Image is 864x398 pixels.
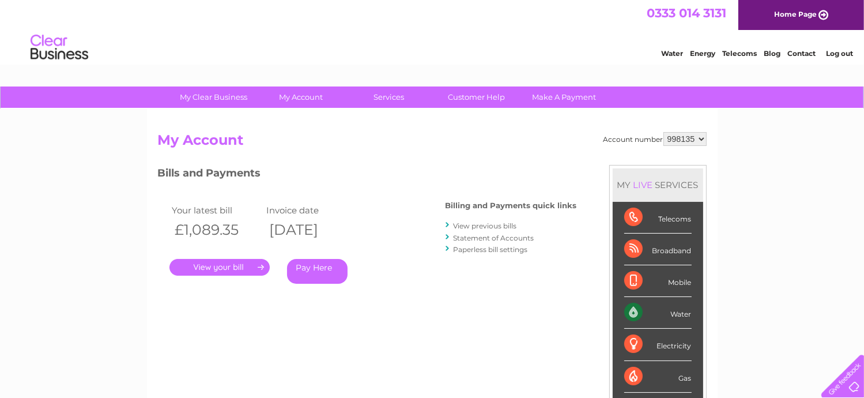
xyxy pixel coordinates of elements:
a: Statement of Accounts [454,234,534,242]
th: [DATE] [263,218,358,242]
a: Make A Payment [516,87,612,108]
a: Blog [764,49,780,58]
div: Broadband [624,234,692,265]
div: Telecoms [624,202,692,234]
th: £1,089.35 [169,218,264,242]
div: Account number [603,132,707,146]
a: Customer Help [429,87,524,108]
a: Paperless bill settings [454,245,528,254]
td: Your latest bill [169,202,264,218]
a: Services [341,87,436,108]
h4: Billing and Payments quick links [446,201,577,210]
div: Electricity [624,329,692,361]
td: Invoice date [263,202,358,218]
div: LIVE [631,179,655,190]
div: Water [624,297,692,329]
div: MY SERVICES [613,168,703,201]
div: Gas [624,361,692,393]
h2: My Account [158,132,707,154]
a: Log out [826,49,853,58]
a: Energy [690,49,715,58]
a: 0333 014 3131 [647,6,726,20]
div: Clear Business is a trading name of Verastar Limited (registered in [GEOGRAPHIC_DATA] No. 3667643... [160,6,705,56]
img: logo.png [30,30,89,65]
a: Water [661,49,683,58]
a: . [169,259,270,276]
a: Telecoms [722,49,757,58]
a: Contact [787,49,816,58]
a: My Account [254,87,349,108]
a: View previous bills [454,221,517,230]
a: Pay Here [287,259,348,284]
a: My Clear Business [166,87,261,108]
h3: Bills and Payments [158,165,577,185]
div: Mobile [624,265,692,297]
